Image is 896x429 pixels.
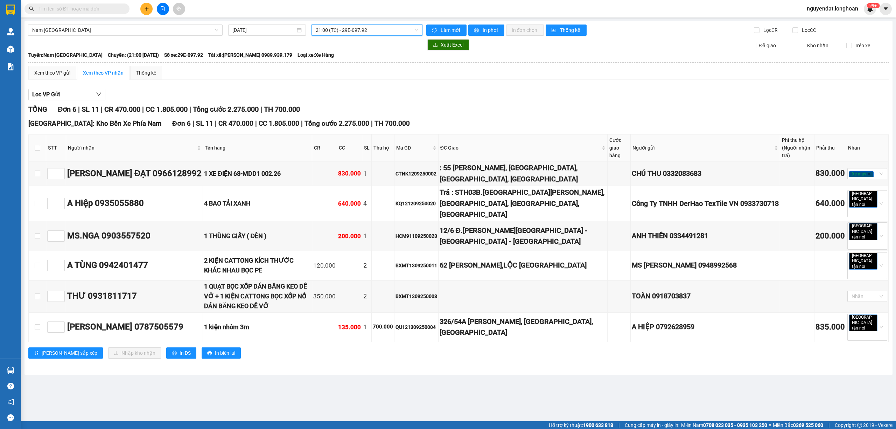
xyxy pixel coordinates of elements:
img: icon-new-feature [867,6,873,12]
span: CC 1.805.000 [259,119,299,127]
div: 200.000 [815,230,845,242]
span: [GEOGRAPHIC_DATA]: Kho Bến Xe Phía Nam [28,119,162,127]
span: [GEOGRAPHIC_DATA] tận nơi [849,314,877,332]
div: 2 [363,291,370,301]
span: printer [474,28,480,33]
td: HCM91109250023 [394,221,439,251]
span: In biên lai [215,349,235,357]
span: Xe máy [849,171,874,178]
span: close [866,235,870,239]
span: | [371,119,373,127]
td: BXMT1309250008 [394,281,439,313]
div: THƯ 0931811717 [67,290,202,303]
td: KQ121209250020 [394,186,439,221]
th: SL [362,134,372,161]
span: nguyendat.longhoan [801,4,864,13]
button: bar-chartThống kê [546,25,587,36]
div: 200.000 [338,231,361,241]
div: 2 [363,261,370,270]
div: A Hiệp 0935055880 [67,197,202,210]
div: MS.NGA 0903557520 [67,229,202,243]
div: 4 BAO TẢI XANH [204,199,310,208]
span: | [255,119,257,127]
span: Miền Bắc [773,421,823,429]
span: [PERSON_NAME] sắp xếp [42,349,97,357]
span: Đơn 6 [172,119,191,127]
span: Trên xe [852,42,873,49]
div: HCM91109250023 [395,232,437,240]
span: Tài xế: [PERSON_NAME] 0989.939.179 [208,51,292,59]
span: | [828,421,829,429]
span: Mã GD [396,144,431,152]
span: Miền Nam [681,421,767,429]
sup: 425 [867,3,880,8]
span: SL 11 [82,105,99,113]
span: | [618,421,619,429]
span: Tổng cước 2.275.000 [193,105,259,113]
button: printerIn biên lai [202,347,241,359]
div: Xem theo VP gửi [34,69,70,77]
div: 640.000 [338,199,361,208]
div: 1 XE ĐIỆN 68-MDD1 002.26 [204,169,310,179]
span: | [192,119,194,127]
span: [GEOGRAPHIC_DATA] tận nơi [849,191,877,208]
span: Lọc VP Gửi [32,90,60,99]
div: 12/6 Đ.[PERSON_NAME][GEOGRAPHIC_DATA] - [GEOGRAPHIC_DATA] - [GEOGRAPHIC_DATA] [440,225,607,247]
button: printerIn DS [166,347,196,359]
span: sort-ascending [34,351,39,356]
span: bar-chart [551,28,557,33]
span: printer [207,351,212,356]
button: file-add [157,3,169,15]
span: TH 700.000 [374,119,410,127]
span: | [260,105,262,113]
div: 640.000 [815,198,845,210]
div: : 55 [PERSON_NAME], [GEOGRAPHIC_DATA], [GEOGRAPHIC_DATA], [GEOGRAPHIC_DATA] [440,162,607,185]
span: close [866,326,870,330]
span: plus [144,6,149,11]
button: aim [173,3,185,15]
span: down [96,91,101,97]
span: Lọc CC [799,26,817,34]
span: Tổng cước 2.275.000 [304,119,369,127]
div: 62 [PERSON_NAME],LỘC [GEOGRAPHIC_DATA] [440,260,607,271]
th: CC [337,134,362,161]
img: solution-icon [7,63,14,70]
th: Tên hàng [203,134,312,161]
button: syncLàm mới [426,25,467,36]
span: file-add [160,6,165,11]
input: 13/09/2025 [232,26,295,34]
div: 135.000 [338,323,361,332]
span: Lọc CR [761,26,779,34]
div: 830.000 [815,167,845,180]
button: downloadXuất Excel [427,39,469,50]
span: TỔNG [28,105,47,113]
span: Hỗ trợ kỹ thuật: [549,421,613,429]
span: Loại xe: Xe Hàng [297,51,334,59]
button: caret-down [880,3,892,15]
span: | [215,119,217,127]
strong: 0369 525 060 [793,422,823,428]
span: Chuyến: (21:00 [DATE]) [108,51,159,59]
th: Phải thu [814,134,846,161]
div: 326/54A [PERSON_NAME], [GEOGRAPHIC_DATA], [GEOGRAPHIC_DATA] [440,316,607,338]
span: caret-down [883,6,889,12]
div: CHÚ THU 0332083683 [632,168,779,179]
div: [PERSON_NAME] ĐẠT 0966128992 [67,167,202,180]
button: printerIn phơi [468,25,504,36]
div: 1 [363,169,370,179]
div: 700.000 [373,323,393,331]
img: logo-vxr [6,5,15,15]
div: Thống kê [136,69,156,77]
span: aim [176,6,181,11]
span: ĐC Giao [440,144,601,152]
div: 1 kiện nhôm 3m [204,322,310,332]
span: Kho nhận [804,42,831,49]
td: CTNK1209250002 [394,161,439,186]
div: 1 [363,322,370,332]
div: [PERSON_NAME] 0787505579 [67,320,202,334]
span: [GEOGRAPHIC_DATA] tận nơi [849,223,877,240]
span: Xuất Excel [441,41,463,49]
span: TH 700.000 [264,105,300,113]
td: QU121309250004 [394,313,439,342]
span: sync [432,28,438,33]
